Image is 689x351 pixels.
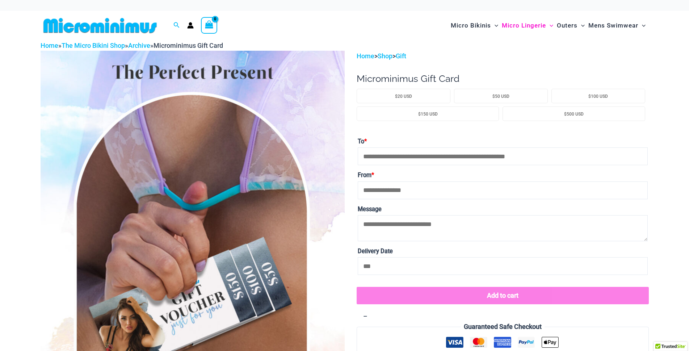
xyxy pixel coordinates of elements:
a: Mens SwimwearMenu ToggleMenu Toggle [587,14,647,37]
span: $500 USD [564,112,584,117]
label: From [358,170,647,181]
label: To [358,136,647,147]
span: Menu Toggle [638,16,646,35]
a: Search icon link [173,21,180,30]
a: Account icon link [187,22,194,29]
img: MM SHOP LOGO FLAT [41,17,160,34]
li: $50 USD [454,89,548,103]
span: Micro Lingerie [502,16,546,35]
button: Add to cart [357,287,648,304]
a: OutersMenu ToggleMenu Toggle [555,14,587,37]
h1: Microminimus Gift Card [357,73,648,84]
span: $20 USD [395,94,412,99]
a: Home [357,52,374,60]
nav: Site Navigation [448,13,649,38]
span: Outers [557,16,577,35]
li: $100 USD [551,89,645,103]
p: > > [357,51,648,62]
legend: Guaranteed Safe Checkout [461,321,545,332]
a: The Micro Bikini Shop [62,42,125,49]
a: Micro LingerieMenu ToggleMenu Toggle [500,14,555,37]
span: $100 USD [588,94,608,99]
span: Menu Toggle [546,16,553,35]
div: – [357,287,648,322]
span: » » » [41,42,223,49]
li: $20 USD [357,89,450,103]
a: View Shopping Cart, empty [201,17,218,34]
a: Gift [396,52,406,60]
a: Shop [378,52,392,60]
span: Menu Toggle [577,16,585,35]
abbr: Required field [364,138,367,145]
abbr: Required field [371,172,374,179]
a: Archive [128,42,150,49]
span: Micro Bikinis [451,16,491,35]
a: Home [41,42,58,49]
span: Menu Toggle [491,16,498,35]
li: $150 USD [357,106,499,121]
a: Micro BikinisMenu ToggleMenu Toggle [449,14,500,37]
span: Mens Swimwear [588,16,638,35]
label: Delivery Date [358,246,647,257]
span: $50 USD [492,94,509,99]
li: $500 USD [503,106,645,121]
span: Microminimus Gift Card [154,42,223,49]
span: $150 USD [418,112,438,117]
label: Message [358,204,647,215]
